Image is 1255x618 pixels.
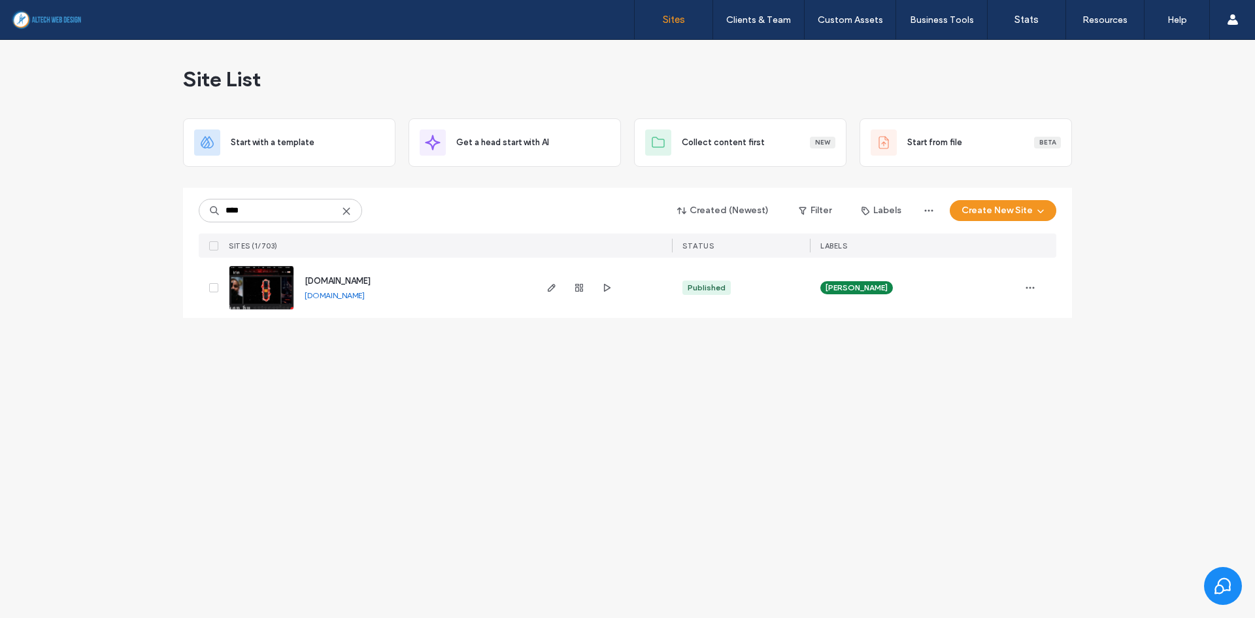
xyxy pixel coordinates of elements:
a: [DOMAIN_NAME] [305,290,365,300]
span: Start from file [907,136,962,149]
span: Collect content first [682,136,765,149]
div: Collect content firstNew [634,118,846,167]
button: Created (Newest) [666,200,780,221]
div: Get a head start with AI [409,118,621,167]
span: Start with a template [231,136,314,149]
label: Clients & Team [726,14,791,26]
label: Help [1167,14,1187,26]
span: STATUS [682,241,714,250]
div: Start from fileBeta [860,118,1072,167]
label: Stats [1014,14,1039,26]
div: Beta [1034,137,1061,148]
a: [DOMAIN_NAME] [305,276,371,286]
div: New [810,137,835,148]
label: Business Tools [910,14,974,26]
span: Get a head start with AI [456,136,549,149]
span: Site List [183,66,261,92]
label: Resources [1082,14,1128,26]
label: Sites [663,14,685,26]
button: Labels [850,200,913,221]
span: SITES (1/703) [229,241,278,250]
label: Custom Assets [818,14,883,26]
button: Create New Site [950,200,1056,221]
div: Published [688,282,726,294]
button: Filter [786,200,845,221]
span: LABELS [820,241,847,250]
span: Help [29,9,56,21]
span: [PERSON_NAME] [826,282,888,294]
div: Start with a template [183,118,395,167]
